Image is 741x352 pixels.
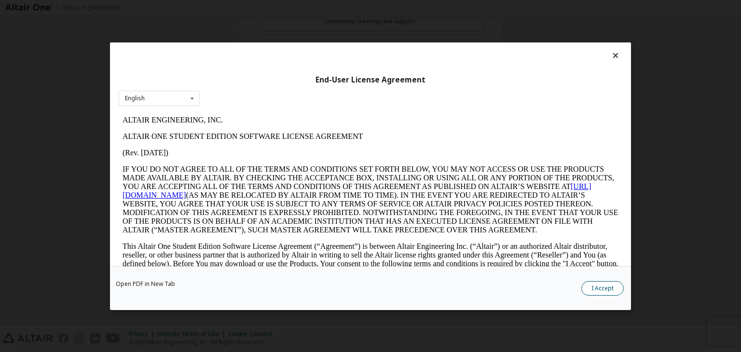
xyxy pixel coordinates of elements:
p: ALTAIR ENGINEERING, INC. [4,4,500,13]
p: (Rev. [DATE]) [4,37,500,45]
a: Open PDF in New Tab [116,281,175,287]
p: IF YOU DO NOT AGREE TO ALL OF THE TERMS AND CONDITIONS SET FORTH BELOW, YOU MAY NOT ACCESS OR USE... [4,53,500,122]
p: This Altair One Student Edition Software License Agreement (“Agreement”) is between Altair Engine... [4,130,500,165]
div: English [125,95,145,101]
a: [URL][DOMAIN_NAME] [4,70,473,87]
div: End-User License Agreement [119,75,622,84]
p: ALTAIR ONE STUDENT EDITION SOFTWARE LICENSE AGREEMENT [4,20,500,29]
button: I Accept [581,281,624,296]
